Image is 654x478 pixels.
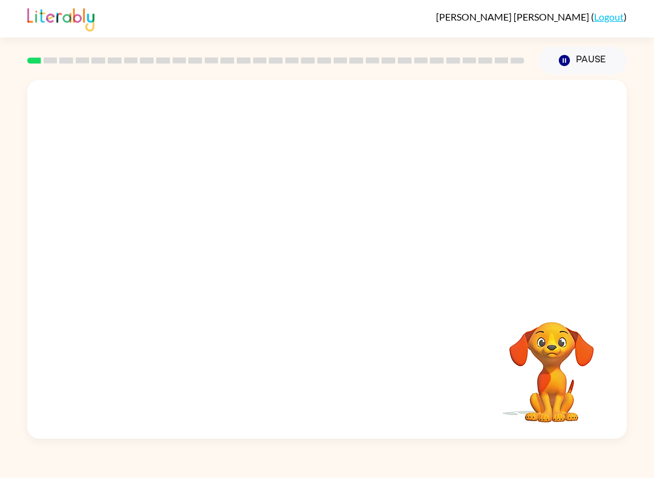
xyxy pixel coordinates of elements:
[436,11,591,22] span: [PERSON_NAME] [PERSON_NAME]
[436,11,627,22] div: ( )
[491,303,612,424] video: Your browser must support playing .mp4 files to use Literably. Please try using another browser.
[539,47,627,74] button: Pause
[594,11,624,22] a: Logout
[27,5,94,31] img: Literably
